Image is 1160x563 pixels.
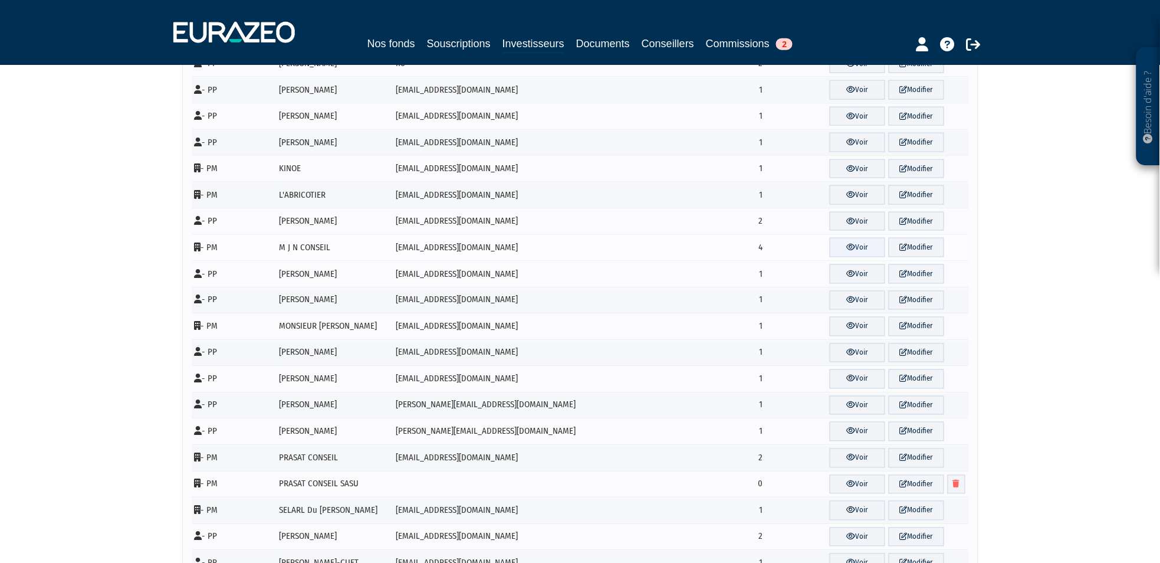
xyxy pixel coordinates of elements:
[830,133,885,152] a: Voir
[830,264,885,284] a: Voir
[275,261,392,287] td: [PERSON_NAME]
[275,366,392,392] td: [PERSON_NAME]
[662,445,767,472] td: 2
[275,472,392,498] td: PRASAT CONSEIL SASU
[192,445,275,472] td: - PM
[502,35,564,54] a: Investisseurs
[392,340,662,366] td: [EMAIL_ADDRESS][DOMAIN_NAME]
[392,313,662,340] td: [EMAIL_ADDRESS][DOMAIN_NAME]
[275,182,392,208] td: L'ABRICOTIER
[889,159,944,179] a: Modifier
[392,392,662,419] td: [PERSON_NAME][EMAIL_ADDRESS][DOMAIN_NAME]
[889,396,944,415] a: Modifier
[662,313,767,340] td: 1
[662,340,767,366] td: 1
[275,77,392,103] td: [PERSON_NAME]
[392,524,662,551] td: [EMAIL_ADDRESS][DOMAIN_NAME]
[1142,54,1155,160] p: Besoin d'aide ?
[392,156,662,182] td: [EMAIL_ADDRESS][DOMAIN_NAME]
[275,524,392,551] td: [PERSON_NAME]
[662,497,767,524] td: 1
[192,524,275,551] td: - PP
[889,80,944,100] a: Modifier
[192,156,275,182] td: - PM
[830,238,885,257] a: Voir
[889,317,944,336] a: Modifier
[173,22,295,43] img: 1732889491-logotype_eurazeo_blanc_rvb.png
[275,313,392,340] td: MONSIEUR [PERSON_NAME]
[830,343,885,363] a: Voir
[192,313,275,340] td: - PM
[706,35,793,52] a: Commissions2
[576,35,630,52] a: Documents
[392,129,662,156] td: [EMAIL_ADDRESS][DOMAIN_NAME]
[830,475,885,495] a: Voir
[192,77,275,103] td: - PP
[889,528,944,547] a: Modifier
[830,291,885,310] a: Voir
[830,80,885,100] a: Voir
[192,497,275,524] td: - PM
[830,185,885,205] a: Voir
[392,234,662,261] td: [EMAIL_ADDRESS][DOMAIN_NAME]
[662,156,767,182] td: 1
[192,208,275,235] td: - PP
[889,107,944,126] a: Modifier
[889,291,944,310] a: Modifier
[830,212,885,231] a: Voir
[889,238,944,257] a: Modifier
[275,129,392,156] td: [PERSON_NAME]
[642,35,694,52] a: Conseillers
[662,129,767,156] td: 1
[275,418,392,445] td: [PERSON_NAME]
[662,234,767,261] td: 4
[275,392,392,419] td: [PERSON_NAME]
[192,261,275,287] td: - PP
[662,524,767,551] td: 2
[275,497,392,524] td: SELARL Du [PERSON_NAME]
[392,261,662,287] td: [EMAIL_ADDRESS][DOMAIN_NAME]
[275,445,392,472] td: PRASAT CONSEIL
[662,182,767,208] td: 1
[392,182,662,208] td: [EMAIL_ADDRESS][DOMAIN_NAME]
[192,366,275,392] td: - PP
[275,208,392,235] td: [PERSON_NAME]
[392,208,662,235] td: [EMAIL_ADDRESS][DOMAIN_NAME]
[830,449,885,468] a: Voir
[275,103,392,130] td: [PERSON_NAME]
[889,422,944,441] a: Modifier
[192,182,275,208] td: - PM
[392,497,662,524] td: [EMAIL_ADDRESS][DOMAIN_NAME]
[662,418,767,445] td: 1
[392,366,662,392] td: [EMAIL_ADDRESS][DOMAIN_NAME]
[392,287,662,314] td: [EMAIL_ADDRESS][DOMAIN_NAME]
[192,418,275,445] td: - PP
[275,340,392,366] td: [PERSON_NAME]
[830,369,885,389] a: Voir
[889,369,944,389] a: Modifier
[367,35,415,52] a: Nos fonds
[830,396,885,415] a: Voir
[830,528,885,547] a: Voir
[192,287,275,314] td: - PP
[392,445,662,472] td: [EMAIL_ADDRESS][DOMAIN_NAME]
[889,264,944,284] a: Modifier
[662,392,767,419] td: 1
[662,77,767,103] td: 1
[275,156,392,182] td: KINOE
[889,475,944,495] a: Modifier
[830,422,885,441] a: Voir
[192,129,275,156] td: - PP
[889,449,944,468] a: Modifier
[275,234,392,261] td: M J N CONSEIL
[889,133,944,152] a: Modifier
[392,103,662,130] td: [EMAIL_ADDRESS][DOMAIN_NAME]
[662,287,767,314] td: 1
[427,35,491,52] a: Souscriptions
[830,107,885,126] a: Voir
[192,234,275,261] td: - PM
[392,418,662,445] td: [PERSON_NAME][EMAIL_ADDRESS][DOMAIN_NAME]
[889,501,944,521] a: Modifier
[830,159,885,179] a: Voir
[889,212,944,231] a: Modifier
